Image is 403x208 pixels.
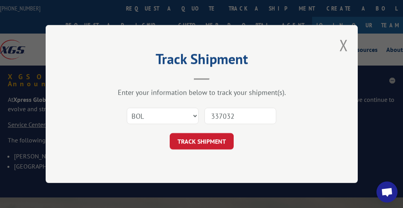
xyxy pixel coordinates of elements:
[170,133,234,149] button: TRACK SHIPMENT
[85,88,319,97] div: Enter your information below to track your shipment(s).
[339,35,348,55] button: Close modal
[376,181,398,203] a: Open chat
[204,108,276,124] input: Number(s)
[85,53,319,68] h2: Track Shipment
